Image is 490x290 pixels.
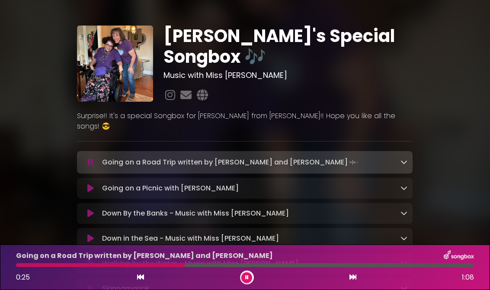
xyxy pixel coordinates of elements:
[348,156,360,168] img: waveform4.gif
[77,26,153,102] img: DpsALNU4Qse55zioNQQO
[102,233,279,244] p: Down in the Sea - Music with Miss [PERSON_NAME]
[163,71,413,80] h3: Music with Miss [PERSON_NAME]
[102,156,360,168] p: Going on a Road Trip written by [PERSON_NAME] and [PERSON_NAME]
[16,272,30,282] span: 0:25
[163,26,413,67] h1: [PERSON_NAME]'s Special Songbox 🎶
[16,251,273,261] p: Going on a Road Trip written by [PERSON_NAME] and [PERSON_NAME]
[77,111,413,132] p: Surprise!! It's a special Songbox for [PERSON_NAME] from [PERSON_NAME]!! Hope you like all the so...
[462,272,474,283] span: 1:08
[102,183,239,193] p: Going on a Picnic with [PERSON_NAME]
[444,250,474,261] img: songbox-logo-white.png
[102,208,289,219] p: Down By the Banks - Music with Miss [PERSON_NAME]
